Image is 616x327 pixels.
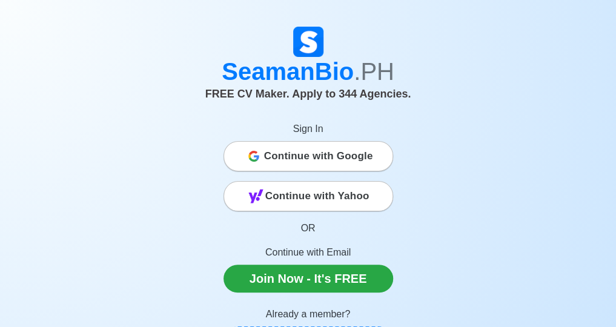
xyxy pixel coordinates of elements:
img: Logo [293,27,323,57]
p: Already a member? [224,307,393,322]
span: Continue with Google [264,144,373,168]
h1: SeamanBio [27,57,590,86]
span: FREE CV Maker. Apply to 344 Agencies. [205,88,411,100]
span: Continue with Yahoo [265,184,369,208]
p: OR [224,221,393,236]
button: Continue with Yahoo [224,181,393,211]
a: Join Now - It's FREE [224,265,393,292]
p: Sign In [224,122,393,136]
button: Continue with Google [224,141,393,171]
span: .PH [354,58,394,85]
p: Continue with Email [224,245,393,260]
